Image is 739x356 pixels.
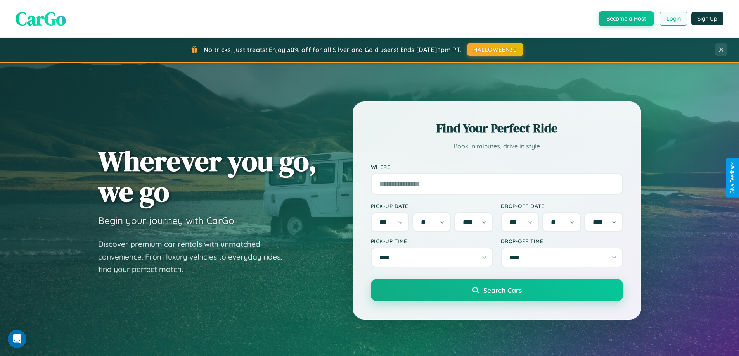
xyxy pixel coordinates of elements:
[371,238,493,244] label: Pick-up Time
[371,141,623,152] p: Book in minutes, drive in style
[467,43,523,56] button: HALLOWEEN30
[371,163,623,170] label: Where
[98,146,317,207] h1: Wherever you go, we go
[371,203,493,209] label: Pick-up Date
[501,238,623,244] label: Drop-off Time
[98,215,234,226] h3: Begin your journey with CarGo
[204,46,461,53] span: No tricks, just treats! Enjoy 30% off for all Silver and Gold users! Ends [DATE] 1pm PT.
[371,279,623,301] button: Search Cars
[660,12,687,26] button: Login
[501,203,623,209] label: Drop-off Date
[730,162,735,194] div: Give Feedback
[691,12,723,25] button: Sign Up
[483,286,522,294] span: Search Cars
[371,120,623,137] h2: Find Your Perfect Ride
[599,11,654,26] button: Become a Host
[8,330,26,348] iframe: Intercom live chat
[16,6,66,31] span: CarGo
[98,238,292,276] p: Discover premium car rentals with unmatched convenience. From luxury vehicles to everyday rides, ...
